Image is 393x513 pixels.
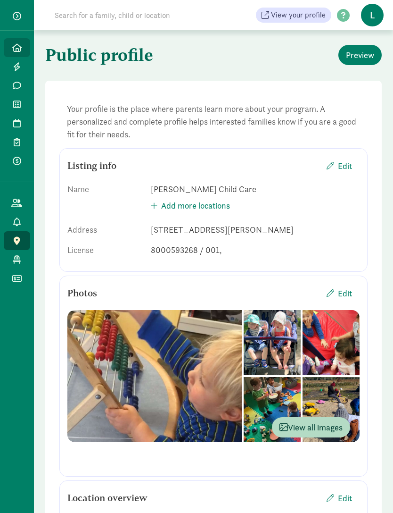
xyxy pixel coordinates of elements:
[338,45,382,65] button: Preview
[346,49,374,61] span: Preview
[67,183,143,216] div: Name
[271,9,326,21] span: View your profile
[346,468,393,513] iframe: Chat Widget
[319,156,360,176] button: Edit
[151,183,360,195] div: [PERSON_NAME] Child Care
[338,287,352,300] span: Edit
[161,199,230,212] span: Add more locations
[67,287,97,299] h5: Photos
[143,195,237,216] button: Add more locations
[319,283,360,303] button: Edit
[59,95,368,148] div: Your profile is the place where parents learn more about your program. A personalized and complet...
[45,42,212,68] h1: Public profile
[67,223,143,236] div: Address
[279,421,343,434] span: View all images
[338,492,352,505] span: Edit
[361,4,384,26] span: L
[67,244,143,256] div: License
[272,417,350,437] button: View all images
[151,223,360,236] div: [STREET_ADDRESS][PERSON_NAME]
[67,160,116,171] h5: Listing info
[49,6,256,25] input: Search for a family, child or location
[319,488,360,508] button: Edit
[67,492,147,504] h5: Location overview
[256,8,331,23] a: View your profile
[151,244,360,256] div: 8000593268 / 001,
[338,160,352,172] span: Edit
